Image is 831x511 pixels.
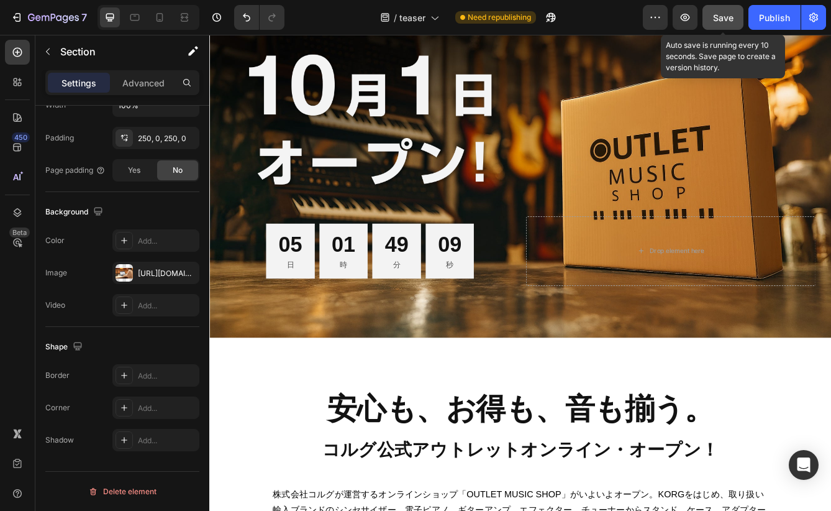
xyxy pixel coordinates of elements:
[138,371,196,382] div: Add...
[45,204,106,221] div: Background
[394,11,397,24] span: /
[45,267,67,279] div: Image
[12,132,30,142] div: 450
[61,76,96,90] p: Settings
[122,76,165,90] p: Advanced
[9,228,30,237] div: Beta
[138,403,196,414] div: Add...
[702,5,743,30] button: Save
[209,35,831,511] iframe: Design area
[138,133,196,144] div: 250, 0, 250, 0
[45,370,70,381] div: Border
[138,236,196,247] div: Add...
[173,165,183,176] span: No
[81,10,87,25] p: 7
[138,300,196,311] div: Add...
[759,11,790,24] div: Publish
[45,402,70,413] div: Corner
[138,435,196,446] div: Add...
[527,254,593,264] div: Drop element here
[274,268,302,283] p: 秒
[45,300,65,311] div: Video
[128,165,140,176] span: Yes
[748,5,801,30] button: Publish
[468,12,531,23] span: Need republishing
[60,44,162,59] p: Section
[45,435,74,446] div: Shadow
[5,5,93,30] button: 7
[10,424,735,472] h2: 安心も、お得も、音も揃う。
[713,12,733,23] span: Save
[45,165,106,176] div: Page padding
[399,11,425,24] span: teaser
[234,5,284,30] div: Undo/Redo
[210,268,238,283] p: 分
[789,450,819,480] div: Open Intercom Messenger
[138,268,196,279] div: [URL][DOMAIN_NAME]
[88,484,157,499] div: Delete element
[274,235,302,268] div: 09
[45,132,74,144] div: Padding
[45,339,85,356] div: Shape
[45,482,199,502] button: Delete element
[210,235,238,268] div: 49
[45,235,65,246] div: Color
